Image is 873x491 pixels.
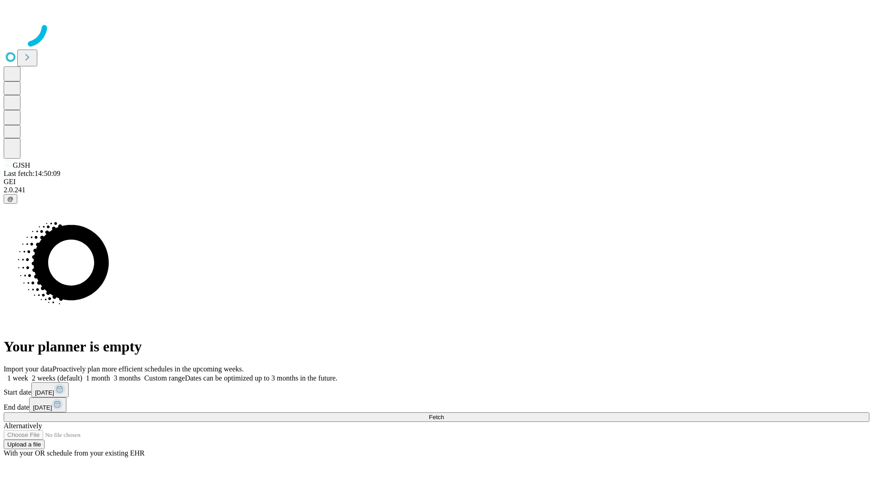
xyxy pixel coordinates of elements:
[13,161,30,169] span: GJSH
[7,195,14,202] span: @
[185,374,337,382] span: Dates can be optimized up to 3 months in the future.
[33,404,52,411] span: [DATE]
[4,382,869,397] div: Start date
[4,338,869,355] h1: Your planner is empty
[31,382,69,397] button: [DATE]
[4,440,45,449] button: Upload a file
[86,374,110,382] span: 1 month
[32,374,82,382] span: 2 weeks (default)
[4,449,145,457] span: With your OR schedule from your existing EHR
[4,422,42,430] span: Alternatively
[35,389,54,396] span: [DATE]
[4,178,869,186] div: GEI
[4,170,60,177] span: Last fetch: 14:50:09
[7,374,28,382] span: 1 week
[4,397,869,412] div: End date
[429,414,444,421] span: Fetch
[114,374,140,382] span: 3 months
[4,194,17,204] button: @
[29,397,66,412] button: [DATE]
[144,374,185,382] span: Custom range
[4,186,869,194] div: 2.0.241
[4,412,869,422] button: Fetch
[4,365,53,373] span: Import your data
[53,365,244,373] span: Proactively plan more efficient schedules in the upcoming weeks.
